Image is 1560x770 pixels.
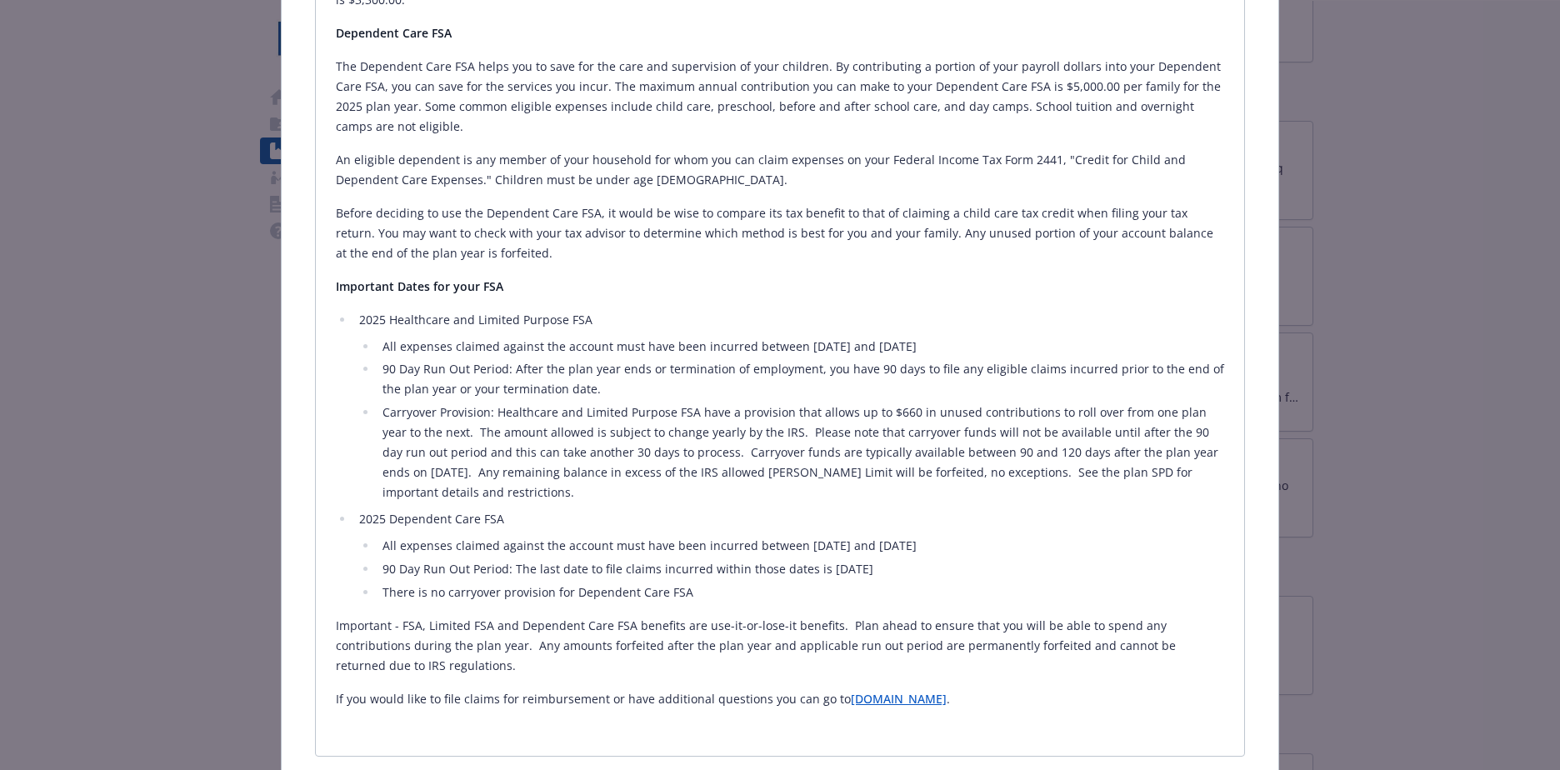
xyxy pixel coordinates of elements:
p: If you would like to file claims for reimbursement or have additional questions you can go to . [336,689,1224,709]
li: 90 Day Run Out Period: The last date to file claims incurred within those dates is [DATE] [377,559,1224,579]
strong: Dependent Care FSA [336,25,452,41]
strong: Important Dates for your FSA [336,278,503,294]
li: All expenses claimed against the account must have been incurred between [DATE] and [DATE] [377,337,1224,357]
a: [DOMAIN_NAME] [851,691,947,707]
li: 90 Day Run Out Period: After the plan year ends or termination of employment, you have 90 days to... [377,359,1224,399]
p: The Dependent Care FSA helps you to save for the care and supervision of your children. By contri... [336,57,1224,137]
p: Important - FSA, Limited FSA and Dependent Care FSA benefits are use-it-or-lose-it benefits. Plan... [336,616,1224,676]
li: 2025 Healthcare and Limited Purpose FSA [354,310,1224,503]
p: Before deciding to use the Dependent Care FSA, it would be wise to compare its tax benefit to tha... [336,203,1224,263]
li: Carryover Provision: Healthcare and Limited Purpose FSA have a provision that allows up to $660 i... [377,402,1224,502]
p: An eligible dependent is any member of your household for whom you can claim expenses on your Fed... [336,150,1224,190]
li: All expenses claimed against the account must have been incurred between [DATE] and [DATE] [377,536,1224,556]
li: There is no carryover provision for Dependent Care FSA [377,582,1224,602]
li: 2025 Dependent Care FSA [354,509,1224,602]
